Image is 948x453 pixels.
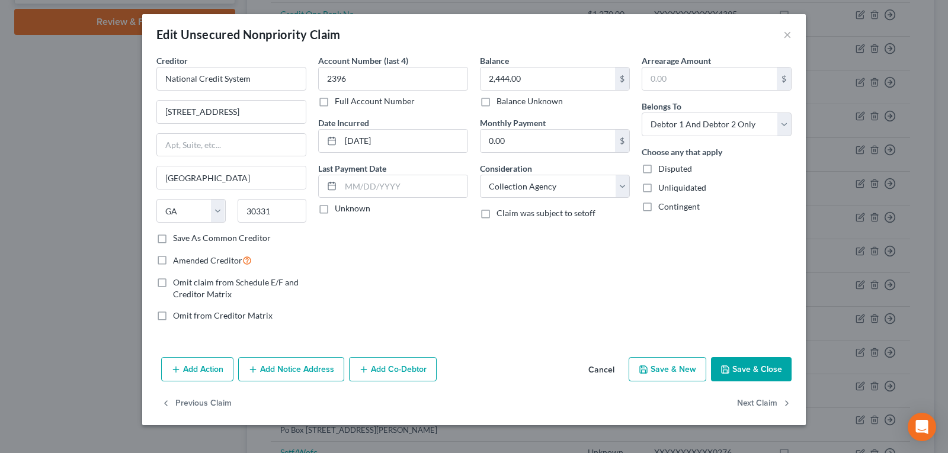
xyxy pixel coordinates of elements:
[629,357,706,382] button: Save & New
[480,117,546,129] label: Monthly Payment
[341,175,467,198] input: MM/DD/YYYY
[711,357,792,382] button: Save & Close
[173,277,299,299] span: Omit claim from Schedule E/F and Creditor Matrix
[318,67,468,91] input: XXXX
[777,68,791,90] div: $
[318,162,386,175] label: Last Payment Date
[642,101,681,111] span: Belongs To
[497,208,595,218] span: Claim was subject to setoff
[783,27,792,41] button: ×
[737,391,792,416] button: Next Claim
[481,68,615,90] input: 0.00
[497,95,563,107] label: Balance Unknown
[156,56,188,66] span: Creditor
[238,357,344,382] button: Add Notice Address
[349,357,437,382] button: Add Co-Debtor
[480,54,509,67] label: Balance
[157,101,306,123] input: Enter address...
[642,68,777,90] input: 0.00
[658,163,692,174] span: Disputed
[318,117,369,129] label: Date Incurred
[157,166,306,189] input: Enter city...
[642,146,722,158] label: Choose any that apply
[615,68,629,90] div: $
[238,199,307,223] input: Enter zip...
[615,130,629,152] div: $
[658,182,706,192] span: Unliquidated
[157,134,306,156] input: Apt, Suite, etc...
[908,413,936,441] div: Open Intercom Messenger
[480,162,532,175] label: Consideration
[658,201,700,211] span: Contingent
[335,203,370,214] label: Unknown
[341,130,467,152] input: MM/DD/YYYY
[156,67,306,91] input: Search creditor by name...
[161,357,233,382] button: Add Action
[156,26,341,43] div: Edit Unsecured Nonpriority Claim
[335,95,415,107] label: Full Account Number
[173,232,271,244] label: Save As Common Creditor
[579,358,624,382] button: Cancel
[318,54,408,67] label: Account Number (last 4)
[161,391,232,416] button: Previous Claim
[173,255,242,265] span: Amended Creditor
[481,130,615,152] input: 0.00
[173,310,273,320] span: Omit from Creditor Matrix
[642,54,711,67] label: Arrearage Amount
